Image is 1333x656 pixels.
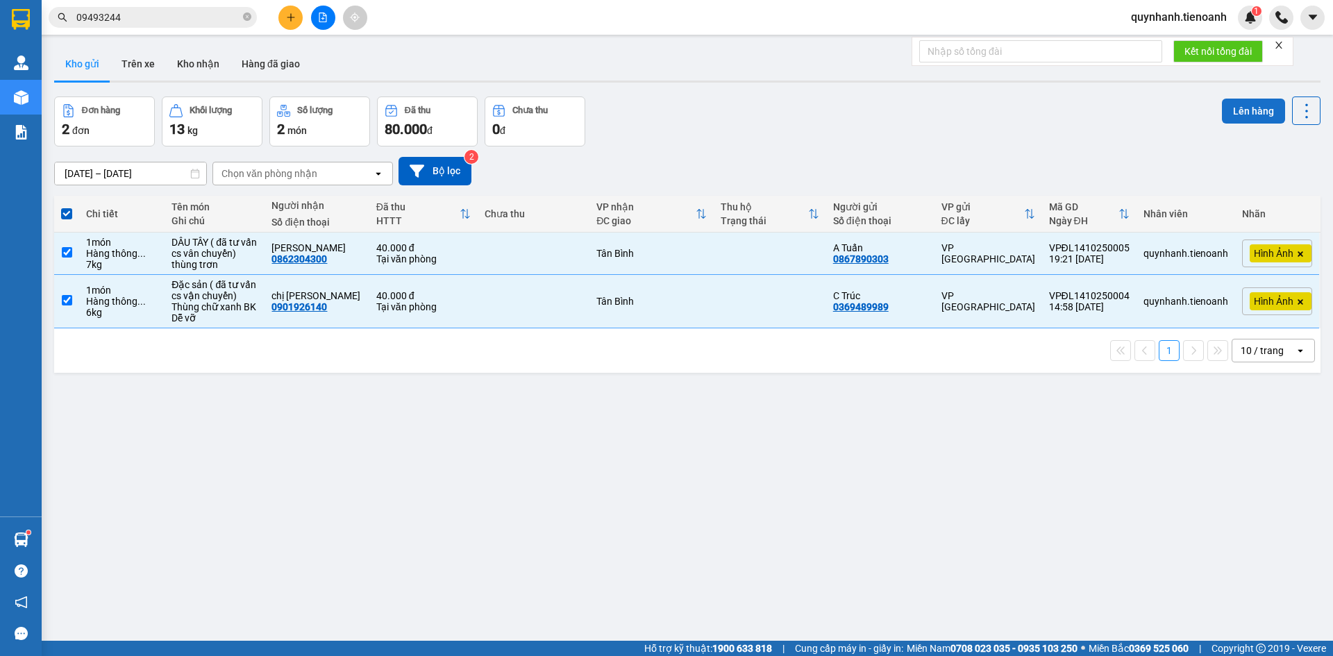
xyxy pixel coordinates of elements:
[596,215,696,226] div: ĐC giao
[82,106,120,115] div: Đơn hàng
[941,201,1024,212] div: VP gửi
[1254,247,1293,260] span: Hình Ảnh
[68,8,203,37] span: Gửi:
[941,215,1024,226] div: ĐC lấy
[68,8,203,37] span: VP [GEOGRAPHIC_DATA]
[86,208,158,219] div: Chi tiết
[500,125,505,136] span: đ
[1173,40,1263,62] button: Kết nối tổng đài
[1252,6,1261,16] sup: 1
[230,47,311,81] button: Hàng đã giao
[54,47,110,81] button: Kho gửi
[86,248,158,259] div: Hàng thông thường
[833,301,889,312] div: 0369489989
[405,106,430,115] div: Đã thu
[376,201,460,212] div: Đã thu
[72,125,90,136] span: đơn
[934,196,1042,233] th: Toggle SortBy
[271,253,327,264] div: 0862304300
[1042,196,1137,233] th: Toggle SortBy
[399,157,471,185] button: Bộ lọc
[492,121,500,137] span: 0
[1143,248,1228,259] div: quynhanh.tienoanh
[171,279,258,301] div: Đặc sản ( đã tư vấn cs vận chuyển)
[166,47,230,81] button: Kho nhận
[86,259,158,270] div: 7 kg
[596,296,707,307] div: Tân Bình
[644,641,772,656] span: Hỗ trợ kỹ thuật:
[286,12,296,22] span: plus
[385,121,427,137] span: 80.000
[171,301,258,323] div: Thùng chữ xanh BK Dễ vỡ
[137,296,146,307] span: ...
[15,627,28,640] span: message
[596,248,707,259] div: Tân Bình
[376,253,471,264] div: Tại văn phòng
[376,215,460,226] div: HTTT
[1307,11,1319,24] span: caret-down
[833,215,928,226] div: Số điện thoại
[1049,290,1130,301] div: VPĐL1410250004
[1184,44,1252,59] span: Kết nối tổng đài
[950,643,1078,654] strong: 0708 023 035 - 0935 103 250
[919,40,1162,62] input: Nhập số tổng đài
[1049,253,1130,264] div: 19:21 [DATE]
[86,285,158,296] div: 1 món
[376,242,471,253] div: 40.000 đ
[171,237,258,259] div: DÂU TÂY ( đã tư vấn cs vân chuyển)
[1143,296,1228,307] div: quynhanh.tienoanh
[833,290,928,301] div: C Trúc
[833,242,928,253] div: A Tuấn
[14,532,28,547] img: warehouse-icon
[14,90,28,105] img: warehouse-icon
[14,56,28,70] img: warehouse-icon
[1081,646,1085,651] span: ⚪️
[318,12,328,22] span: file-add
[376,290,471,301] div: 40.000 đ
[1129,643,1189,654] strong: 0369 525 060
[14,125,28,140] img: solution-icon
[271,301,327,312] div: 0901926140
[712,643,772,654] strong: 1900 633 818
[1199,641,1201,656] span: |
[1300,6,1325,30] button: caret-down
[1049,301,1130,312] div: 14:58 [DATE]
[1049,215,1118,226] div: Ngày ĐH
[190,106,232,115] div: Khối lượng
[278,6,303,30] button: plus
[12,9,30,30] img: logo-vxr
[137,248,146,259] span: ...
[485,208,583,219] div: Chưa thu
[68,56,169,92] span: VPĐL1410250005 -
[277,121,285,137] span: 2
[221,167,317,180] div: Chọn văn phòng nhận
[485,96,585,146] button: Chưa thu0đ
[162,96,262,146] button: Khối lượng13kg
[1254,6,1259,16] span: 1
[287,125,307,136] span: món
[1254,295,1293,308] span: Hình Ảnh
[721,201,808,212] div: Thu hộ
[68,68,169,92] span: quynhanh.tienoanh - In:
[86,296,158,307] div: Hàng thông thường
[1274,40,1284,50] span: close
[1241,344,1284,358] div: 10 / trang
[343,6,367,30] button: aim
[171,259,258,270] div: thùng trơn
[169,121,185,137] span: 13
[1242,208,1312,219] div: Nhãn
[350,12,360,22] span: aim
[1120,8,1238,26] span: quynhanh.tienoanh
[1222,99,1285,124] button: Lên hàng
[26,530,31,535] sup: 1
[512,106,548,115] div: Chưa thu
[782,641,785,656] span: |
[941,242,1035,264] div: VP [GEOGRAPHIC_DATA]
[243,12,251,21] span: close-circle
[721,215,808,226] div: Trạng thái
[1275,11,1288,24] img: phone-icon
[76,10,240,25] input: Tìm tên, số ĐT hoặc mã đơn
[271,217,362,228] div: Số điện thoại
[297,106,333,115] div: Số lượng
[596,201,696,212] div: VP nhận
